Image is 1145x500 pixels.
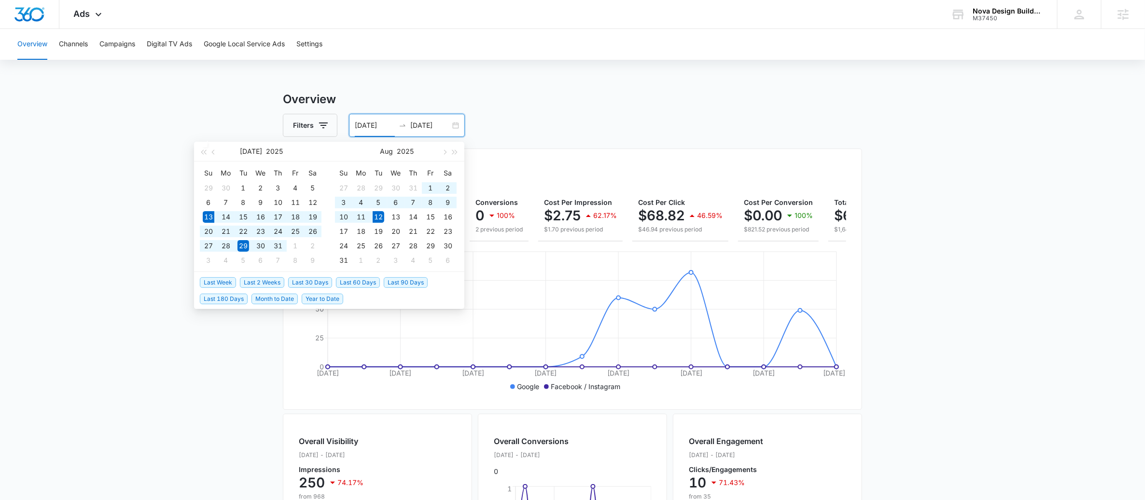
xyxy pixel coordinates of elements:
div: 11 [355,211,367,223]
button: Filters [283,114,337,137]
div: 18 [355,226,367,237]
th: We [252,165,269,181]
td: 2025-08-06 [252,253,269,268]
div: 12 [373,211,384,223]
div: 20 [390,226,402,237]
div: 7 [220,197,232,208]
td: 2025-07-25 [287,224,304,239]
p: Google [517,381,539,392]
div: 21 [220,226,232,237]
div: 1 [355,255,367,266]
button: Channels [59,29,88,60]
div: 3 [390,255,402,266]
div: 5 [237,255,249,266]
td: 2025-08-05 [235,253,252,268]
td: 2025-08-03 [335,195,352,210]
div: 22 [425,226,436,237]
th: Th [269,165,287,181]
td: 2025-08-04 [352,195,370,210]
th: Th [405,165,422,181]
span: Year to Date [302,294,343,304]
p: $1.70 previous period [544,225,617,234]
tspan: [DATE] [462,369,484,377]
div: 4 [290,182,301,194]
td: 2025-08-02 [304,239,321,253]
div: 10 [272,197,284,208]
td: 2025-08-07 [269,253,287,268]
div: 3 [338,197,349,208]
td: 2025-07-16 [252,210,269,224]
div: 28 [220,240,232,252]
td: 2025-08-15 [422,210,439,224]
span: Month to Date [251,294,298,304]
p: $0.00 [744,208,782,223]
td: 2025-08-30 [439,239,457,253]
p: $46.94 previous period [638,225,723,234]
td: 2025-08-25 [352,239,370,253]
div: 2 [255,182,266,194]
span: Last Week [200,277,236,288]
div: 0 [494,435,569,476]
div: 28 [355,182,367,194]
td: 2025-07-31 [269,239,287,253]
th: Mo [352,165,370,181]
div: 29 [425,240,436,252]
td: 2025-08-19 [370,224,387,239]
td: 2025-07-29 [370,181,387,195]
td: 2025-07-01 [235,181,252,195]
td: 2025-08-23 [439,224,457,239]
div: 4 [355,197,367,208]
div: 26 [307,226,319,237]
div: 12 [307,197,319,208]
div: 30 [442,240,454,252]
td: 2025-09-02 [370,253,387,268]
td: 2025-08-08 [287,253,304,268]
p: 10 [689,475,706,490]
div: 19 [307,211,319,223]
td: 2025-08-03 [200,253,217,268]
div: account id [973,15,1043,22]
td: 2025-08-01 [287,239,304,253]
td: 2025-07-12 [304,195,321,210]
button: Digital TV Ads [147,29,192,60]
div: 1 [237,182,249,194]
tspan: 50 [315,305,324,313]
p: 62.17% [593,212,617,219]
p: 100% [795,212,813,219]
div: 27 [338,182,349,194]
div: account name [973,7,1043,15]
div: 24 [338,240,349,252]
td: 2025-07-30 [252,239,269,253]
div: 23 [255,226,266,237]
span: Last 90 Days [384,277,428,288]
div: 13 [203,211,214,223]
span: Last 60 Days [336,277,380,288]
span: Last 30 Days [288,277,332,288]
div: 17 [338,226,349,237]
td: 2025-08-11 [352,210,370,224]
div: 2 [307,240,319,252]
td: 2025-07-02 [252,181,269,195]
div: 4 [220,255,232,266]
td: 2025-09-01 [352,253,370,268]
tspan: [DATE] [824,369,846,377]
td: 2025-07-06 [200,195,217,210]
p: 2 previous period [475,225,523,234]
td: 2025-08-26 [370,239,387,253]
button: Campaigns [99,29,135,60]
tspan: [DATE] [535,369,557,377]
div: 8 [237,197,249,208]
p: Clicks/Engagements [689,466,763,473]
td: 2025-08-28 [405,239,422,253]
tspan: [DATE] [390,369,412,377]
td: 2025-08-18 [352,224,370,239]
td: 2025-08-22 [422,224,439,239]
h2: Overall Engagement [689,435,763,447]
td: 2025-08-08 [422,195,439,210]
td: 2025-08-05 [370,195,387,210]
button: Overview [17,29,47,60]
div: 16 [442,211,454,223]
div: 25 [355,240,367,252]
div: 14 [407,211,419,223]
h2: Overall Conversions [494,435,569,447]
